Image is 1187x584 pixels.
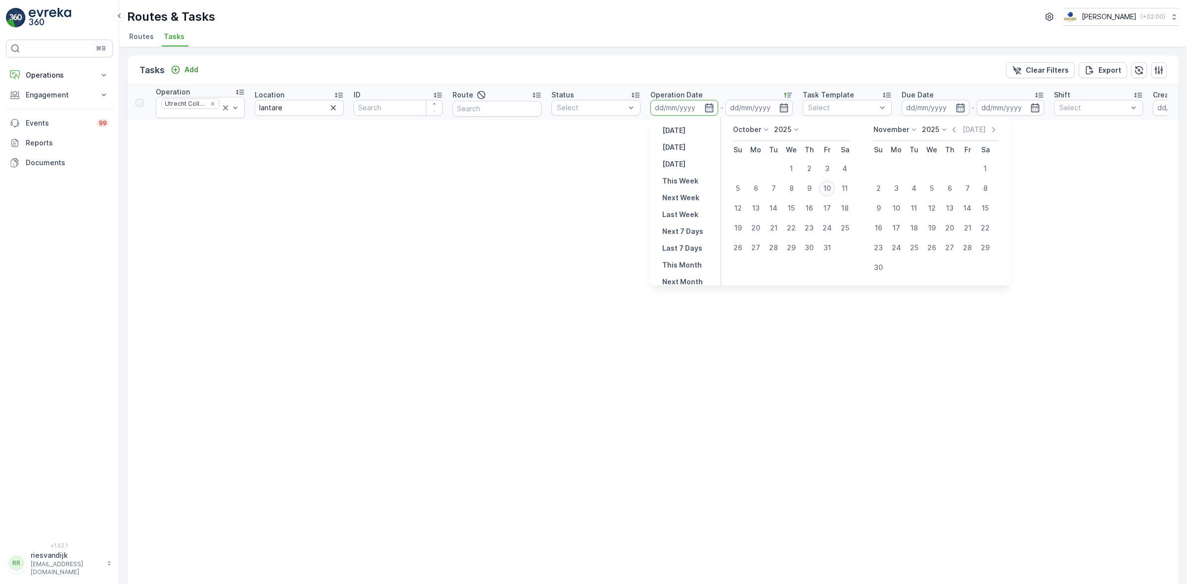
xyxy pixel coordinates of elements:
button: Today [658,141,689,153]
p: Routes & Tasks [127,9,215,25]
p: Task Template [803,90,854,100]
img: logo_light-DOdMpM7g.png [29,8,71,28]
p: Reports [26,138,109,148]
div: 8 [783,180,799,196]
div: 6 [942,180,958,196]
p: Operations [26,70,93,80]
th: Sunday [869,141,887,159]
p: [DATE] [662,159,685,169]
div: 1 [977,161,993,177]
th: Friday [818,141,836,159]
p: Tasks [139,63,165,77]
p: Next Month [662,277,703,287]
div: 6 [748,180,764,196]
a: Reports [6,133,113,153]
div: 18 [837,200,853,216]
div: 14 [959,200,975,216]
p: ⌘B [96,45,106,52]
button: Operations [6,65,113,85]
button: Next 7 Days [658,225,707,237]
div: 5 [924,180,940,196]
button: RRriesvandijk[EMAIL_ADDRESS][DOMAIN_NAME] [6,550,113,576]
p: Engagement [26,90,93,100]
p: Select [808,103,876,113]
p: Select [557,103,625,113]
p: 2025 [922,125,939,135]
div: 20 [942,220,958,236]
div: 10 [888,200,904,216]
button: Next Week [658,192,703,204]
div: 9 [801,180,817,196]
p: Next Week [662,193,699,203]
div: 28 [959,240,975,256]
div: 12 [730,200,746,216]
p: Next 7 Days [662,226,703,236]
div: 25 [837,220,853,236]
p: Last Week [662,210,698,220]
button: Clear Filters [1006,62,1075,78]
button: [PERSON_NAME](+02:00) [1063,8,1179,26]
p: November [873,125,909,135]
p: Add [184,65,198,75]
img: logo [6,8,26,28]
div: 16 [870,220,886,236]
div: 9 [870,200,886,216]
div: 3 [819,161,835,177]
button: This Month [658,259,706,271]
p: [DATE] [662,126,685,135]
th: Thursday [941,141,959,159]
div: 17 [888,220,904,236]
p: Status [551,90,574,100]
div: 1 [783,161,799,177]
div: 18 [906,220,922,236]
p: [EMAIL_ADDRESS][DOMAIN_NAME] [31,560,102,576]
p: Export [1098,65,1121,75]
p: [PERSON_NAME] [1082,12,1137,22]
p: Clear Filters [1026,65,1069,75]
div: 10 [819,180,835,196]
div: 29 [977,240,993,256]
input: dd/mm/yyyy [650,100,718,116]
input: Search [354,100,443,116]
p: This Month [662,260,702,270]
th: Monday [887,141,905,159]
p: 99 [99,119,107,127]
div: 28 [766,240,781,256]
p: [DATE] [962,125,986,135]
input: dd/mm/yyyy [977,100,1045,116]
div: 2 [870,180,886,196]
div: RR [8,555,24,571]
button: Add [167,64,202,76]
div: 27 [942,240,958,256]
p: Events [26,118,91,128]
input: Search [453,101,542,117]
input: Search [255,100,344,116]
p: This Week [662,176,698,186]
div: 21 [766,220,781,236]
p: riesvandijk [31,550,102,560]
button: Last Week [658,209,702,221]
div: 21 [959,220,975,236]
div: 4 [906,180,922,196]
p: ( +02:00 ) [1141,13,1165,21]
div: 25 [906,240,922,256]
div: 31 [819,240,835,256]
div: 30 [870,260,886,275]
input: dd/mm/yyyy [902,100,969,116]
button: Engagement [6,85,113,105]
div: 24 [888,240,904,256]
th: Wednesday [782,141,800,159]
div: 17 [819,200,835,216]
th: Tuesday [765,141,782,159]
p: Location [255,90,284,100]
p: October [733,125,761,135]
div: 11 [837,180,853,196]
div: 14 [766,200,781,216]
th: Wednesday [923,141,941,159]
div: 20 [748,220,764,236]
span: v 1.52.1 [6,542,113,548]
div: 27 [748,240,764,256]
button: Tomorrow [658,158,689,170]
button: Last 7 Days [658,242,706,254]
th: Sunday [729,141,747,159]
